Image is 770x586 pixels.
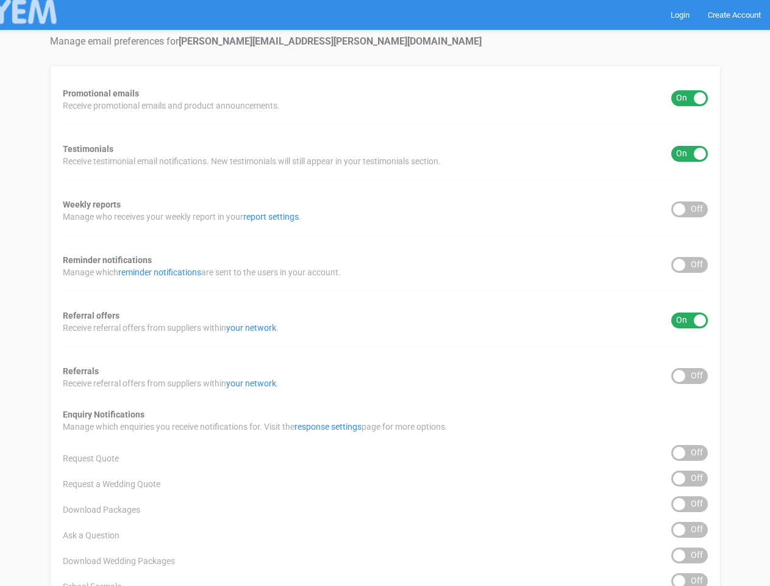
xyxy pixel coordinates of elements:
span: Receive testimonial email notifications. New testimonials will still appear in your testimonials ... [63,155,441,167]
span: Request a Wedding Quote [63,478,160,490]
span: Request Quote [63,452,119,465]
span: Receive referral offers from suppliers within . [63,377,279,389]
a: your network [226,378,276,388]
span: Receive promotional emails and product announcements. [63,99,280,112]
span: Download Wedding Packages [63,555,175,567]
a: report settings [243,212,299,222]
strong: [PERSON_NAME][EMAIL_ADDRESS][PERSON_NAME][DOMAIN_NAME] [179,35,482,47]
span: Receive referral offers from suppliers within . [63,322,279,334]
span: Manage which are sent to the users in your account. [63,266,341,278]
strong: Promotional emails [63,89,139,98]
span: Ask a Question [63,529,119,541]
strong: Weekly reports [63,200,121,209]
strong: Reminder notifications [63,255,152,265]
a: response settings [294,422,362,432]
strong: Referrals [63,366,99,376]
h4: Manage email preferences for [50,36,721,47]
span: Manage which enquiries you receive notifications for. Visit the page for more options. [63,421,447,433]
a: your network [226,323,276,333]
a: reminder notifications [118,267,201,277]
strong: Testimonials [63,144,113,154]
span: Manage who receives your weekly report in your . [63,211,301,223]
strong: Enquiry Notifications [63,410,144,419]
strong: Referral offers [63,311,119,320]
span: Download Packages [63,504,140,516]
